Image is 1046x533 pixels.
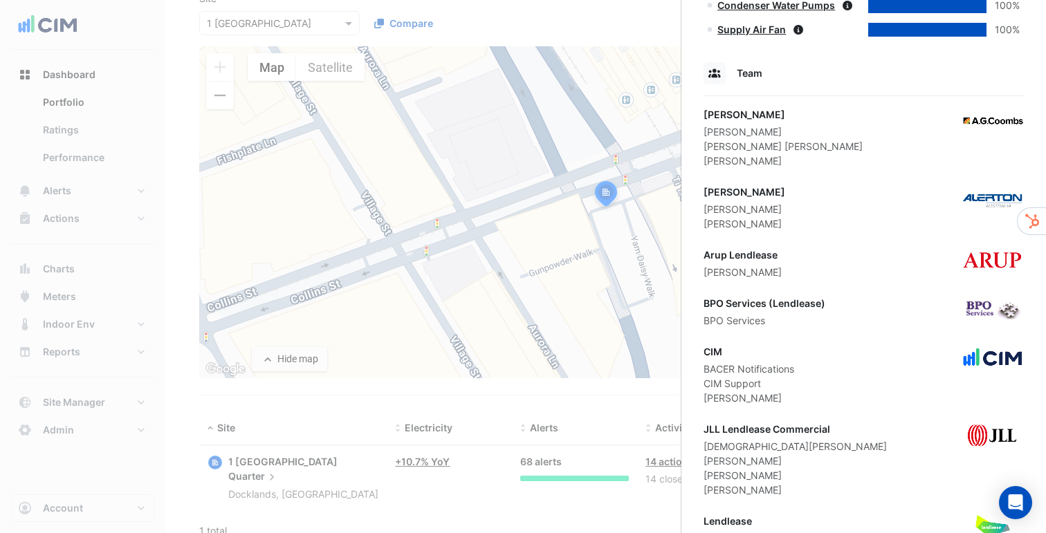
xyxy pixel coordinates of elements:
div: Open Intercom Messenger [999,486,1032,519]
div: [PERSON_NAME] [704,124,863,139]
div: BACER Notifications [704,362,794,376]
div: [PERSON_NAME] [PERSON_NAME] [704,139,863,153]
div: CIM Support [704,376,794,391]
img: Alerton [962,185,1024,212]
div: Lendlease [704,514,782,528]
div: Arup Lendlease [704,247,782,262]
div: [PERSON_NAME] [704,216,785,231]
div: [PERSON_NAME] [704,468,887,483]
img: BPO Services (Lendlease) [962,296,1024,324]
div: [PERSON_NAME] [704,453,887,468]
div: [PERSON_NAME] [704,107,863,122]
img: Arup Lendlease [962,247,1024,275]
div: JLL Lendlease Commercial [704,422,887,436]
div: [PERSON_NAME] [704,202,785,216]
span: Team [737,67,762,79]
div: BPO Services (Lendlease) [704,296,825,310]
img: JLL Lendlease Commercial [962,422,1024,449]
div: [PERSON_NAME] [704,391,794,405]
div: [PERSON_NAME] [704,153,863,168]
img: AG Coombs [962,107,1024,135]
div: [PERSON_NAME] [704,483,887,497]
div: CIM [704,344,794,359]
div: 100% [987,22,1020,38]
div: [PERSON_NAME] [704,265,782,279]
div: [DEMOGRAPHIC_DATA][PERSON_NAME] [704,439,887,453]
div: BPO Services [704,313,825,328]
a: Supply Air Fan [717,24,786,35]
div: [PERSON_NAME] [704,185,785,199]
img: CIM [962,344,1024,372]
